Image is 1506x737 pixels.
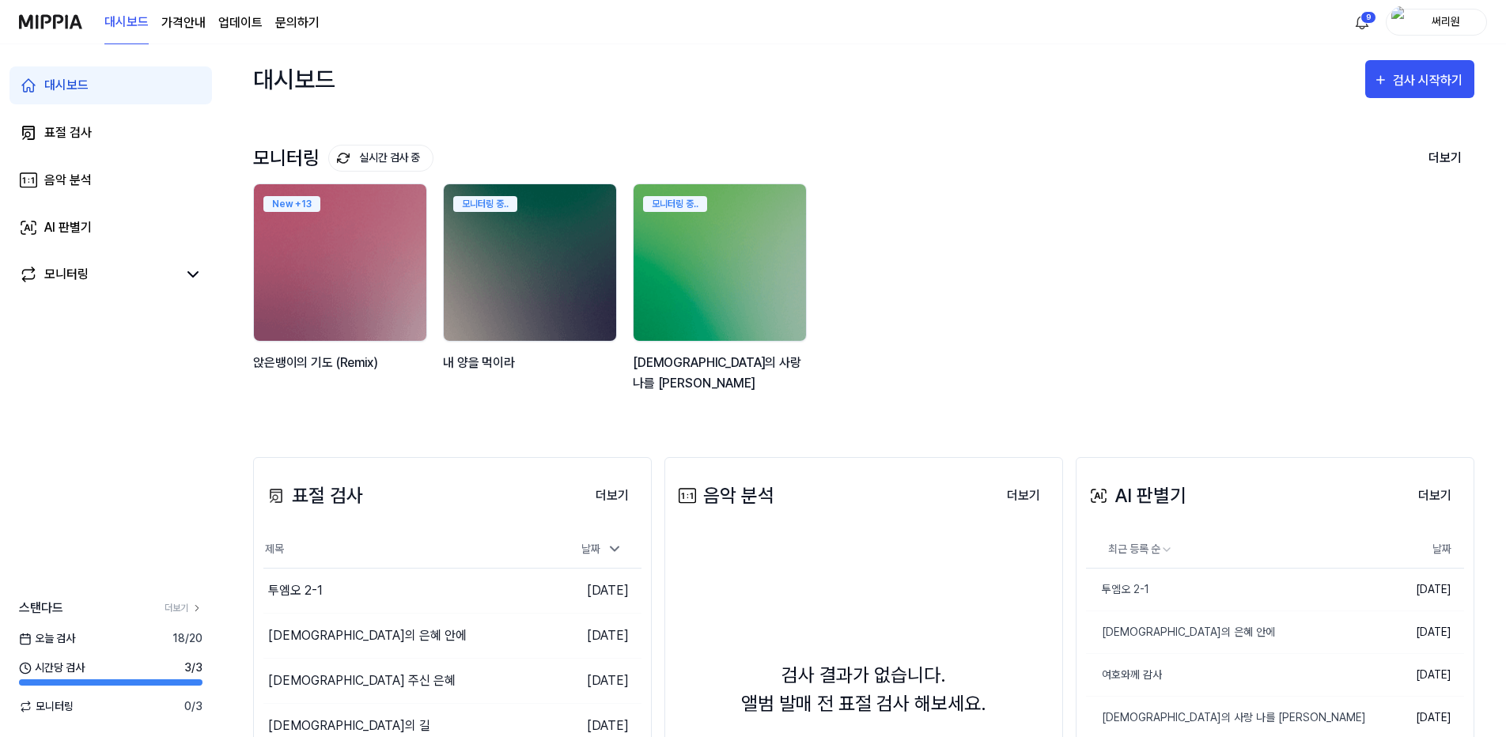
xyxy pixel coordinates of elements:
div: 대시보드 [44,76,89,95]
a: New +13backgroundIamge앉은뱅이의 기도 (Remix) [253,183,430,410]
span: 0 / 3 [184,698,202,715]
div: AI 판별기 [1086,482,1186,510]
a: 더보기 [1406,479,1464,512]
div: 대시보드 [253,60,335,98]
button: profile써리원 [1386,9,1487,36]
button: 더보기 [994,480,1053,512]
a: 모니터링 중..backgroundIamge내 양을 먹이라 [443,183,620,410]
a: 표절 검사 [9,114,212,152]
div: 여호와께 감사 [1086,667,1162,683]
img: profile [1391,6,1410,38]
div: 투엠오 2-1 [268,581,323,600]
div: [DEMOGRAPHIC_DATA]의 은혜 안에 [1086,624,1275,641]
button: 실시간 검사 중 [328,145,433,172]
button: 더보기 [1406,480,1464,512]
span: 오늘 검사 [19,630,75,647]
a: 대시보드 [104,1,149,44]
a: 모니터링 중..backgroundIamge[DEMOGRAPHIC_DATA]의 사랑 나를 [PERSON_NAME] [633,183,810,410]
a: 모니터링 [19,265,177,284]
div: 모니터링 [44,265,89,284]
div: 검사 시작하기 [1393,70,1466,91]
button: 더보기 [1416,142,1474,175]
td: [DATE] [547,569,642,614]
button: 더보기 [583,480,641,512]
div: 앉은뱅이의 기도 (Remix) [253,353,430,393]
span: 스탠다드 [19,599,63,618]
span: 시간당 검사 [19,660,85,676]
div: 투엠오 2-1 [1086,581,1149,598]
div: [DEMOGRAPHIC_DATA]의 사랑 나를 [PERSON_NAME] [633,353,810,393]
div: [DEMOGRAPHIC_DATA] 주신 은혜 [268,671,456,690]
td: [DATE] [1372,569,1464,611]
div: 음악 분석 [44,171,92,190]
img: backgroundIamge [634,184,806,341]
div: 모니터링 중.. [453,196,517,212]
button: 알림9 [1349,9,1375,35]
a: 업데이트 [218,13,263,32]
div: 모니터링 중.. [643,196,707,212]
div: [DEMOGRAPHIC_DATA]의 사랑 나를 [PERSON_NAME] [1086,709,1366,726]
a: 투엠오 2-1 [1086,569,1372,610]
button: 가격안내 [161,13,206,32]
a: [DEMOGRAPHIC_DATA]의 은혜 안에 [1086,611,1372,653]
a: 대시보드 [9,66,212,104]
div: 검사 결과가 없습니다. 앨범 발매 전 표절 검사 해보세요. [741,661,986,718]
div: 써리원 [1415,13,1477,30]
div: New + 13 [263,196,320,212]
div: 모니터링 [253,145,433,172]
a: 더보기 [994,479,1053,512]
div: [DEMOGRAPHIC_DATA]의 길 [268,716,430,735]
div: 9 [1360,11,1376,24]
th: 날짜 [1372,531,1464,569]
div: AI 판별기 [44,218,92,237]
a: 음악 분석 [9,161,212,199]
a: 더보기 [165,601,202,615]
img: backgroundIamge [444,184,616,341]
div: 날짜 [575,536,629,562]
div: 음악 분석 [675,482,774,510]
th: 제목 [263,531,547,569]
span: 18 / 20 [172,630,202,647]
div: 표절 검사 [263,482,363,510]
td: [DATE] [1372,611,1464,654]
div: 표절 검사 [44,123,92,142]
td: [DATE] [547,614,642,659]
span: 모니터링 [19,698,74,715]
img: backgroundIamge [254,184,426,341]
td: [DATE] [547,659,642,704]
a: 더보기 [583,479,641,512]
a: 문의하기 [275,13,320,32]
div: [DEMOGRAPHIC_DATA]의 은혜 안에 [268,626,467,645]
div: 내 양을 먹이라 [443,353,620,393]
span: 3 / 3 [184,660,202,676]
a: 여호와께 감사 [1086,654,1372,696]
button: 검사 시작하기 [1365,60,1474,98]
img: monitoring Icon [336,150,351,165]
a: AI 판별기 [9,209,212,247]
td: [DATE] [1372,654,1464,697]
img: 알림 [1353,13,1372,32]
